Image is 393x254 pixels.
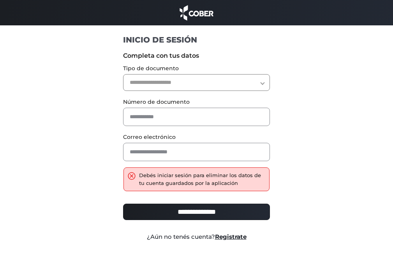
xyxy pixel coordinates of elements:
[123,98,270,106] label: Número de documento
[139,172,265,187] div: Debés iniciar sesión para eliminar los datos de tu cuenta guardados por la aplicación
[117,233,276,242] div: ¿Aún no tenés cuenta?
[215,233,247,240] a: Registrate
[178,4,216,21] img: cober_marca.png
[123,51,270,60] label: Completa con tus datos
[123,64,270,73] label: Tipo de documento
[123,133,270,141] label: Correo electrónico
[123,35,270,45] h1: INICIO DE SESIÓN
